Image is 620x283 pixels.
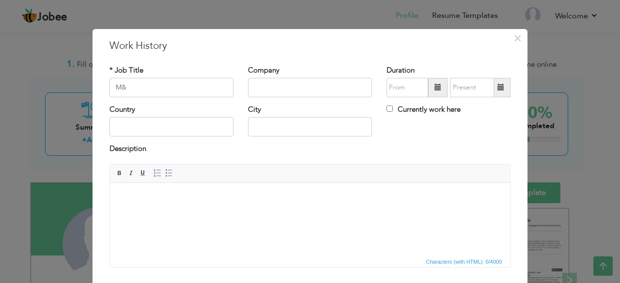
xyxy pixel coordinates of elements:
h3: Work History [109,39,511,53]
div: Statistics [424,257,505,266]
input: From [387,78,428,97]
a: Italic [126,168,137,179]
label: Company [248,65,279,75]
input: Currently work here [387,105,393,112]
iframe: Rich Text Editor, workEditor [110,183,510,255]
a: Insert/Remove Bulleted List [164,168,174,179]
span: × [513,30,522,47]
label: * Job Title [109,65,143,75]
a: Underline [138,168,148,179]
label: Currently work here [387,104,461,115]
input: Present [450,78,494,97]
a: Insert/Remove Numbered List [152,168,163,179]
span: Characters (with HTML): 0/4000 [424,257,504,266]
a: Bold [114,168,125,179]
label: Description [109,144,146,154]
label: Duration [387,65,415,75]
button: Close [510,30,525,46]
label: Country [109,104,135,115]
label: City [248,104,261,115]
